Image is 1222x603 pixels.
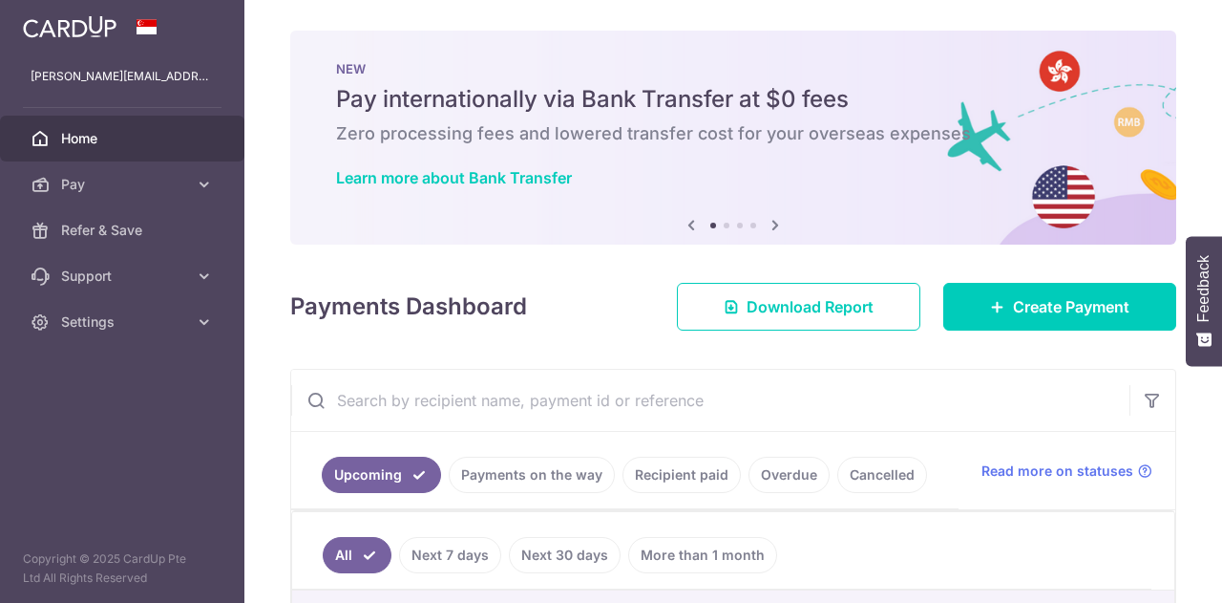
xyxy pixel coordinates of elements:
[336,122,1130,145] h6: Zero processing fees and lowered transfer cost for your overseas expenses
[336,84,1130,115] h5: Pay internationally via Bank Transfer at $0 fees
[677,283,920,331] a: Download Report
[336,168,572,187] a: Learn more about Bank Transfer
[61,175,187,194] span: Pay
[837,457,927,493] a: Cancelled
[336,61,1130,76] p: NEW
[61,267,187,286] span: Support
[748,457,830,493] a: Overdue
[61,312,187,332] span: Settings
[981,462,1133,481] span: Read more on statuses
[1195,255,1212,322] span: Feedback
[290,290,527,324] h4: Payments Dashboard
[747,295,874,318] span: Download Report
[449,457,615,493] a: Payments on the way
[1186,236,1222,366] button: Feedback - Show survey
[622,457,741,493] a: Recipient paid
[981,462,1152,481] a: Read more on statuses
[23,15,116,38] img: CardUp
[61,129,187,148] span: Home
[31,67,214,86] p: [PERSON_NAME][EMAIL_ADDRESS][DOMAIN_NAME]
[628,537,777,573] a: More than 1 month
[323,537,391,573] a: All
[399,537,501,573] a: Next 7 days
[322,457,441,493] a: Upcoming
[291,370,1129,431] input: Search by recipient name, payment id or reference
[61,221,187,240] span: Refer & Save
[1013,295,1129,318] span: Create Payment
[509,537,621,573] a: Next 30 days
[943,283,1176,331] a: Create Payment
[290,31,1176,245] img: Bank transfer banner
